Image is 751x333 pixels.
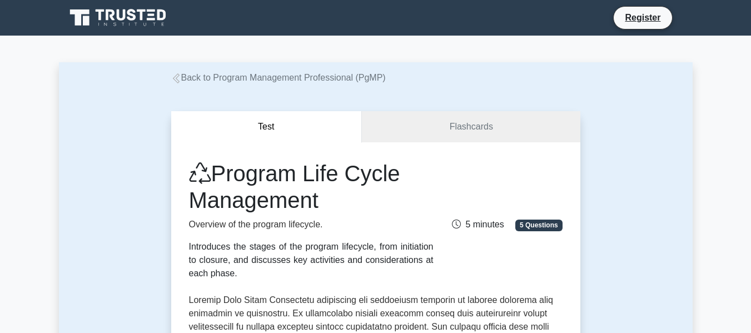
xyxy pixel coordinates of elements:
[362,111,580,143] a: Flashcards
[171,111,362,143] button: Test
[515,220,562,231] span: 5 Questions
[189,218,434,231] p: Overview of the program lifecycle.
[618,11,667,24] a: Register
[452,220,504,229] span: 5 minutes
[189,160,434,213] h1: Program Life Cycle Management
[189,240,434,280] div: Introduces the stages of the program lifecycle, from initiation to closure, and discusses key act...
[171,73,386,82] a: Back to Program Management Professional (PgMP)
